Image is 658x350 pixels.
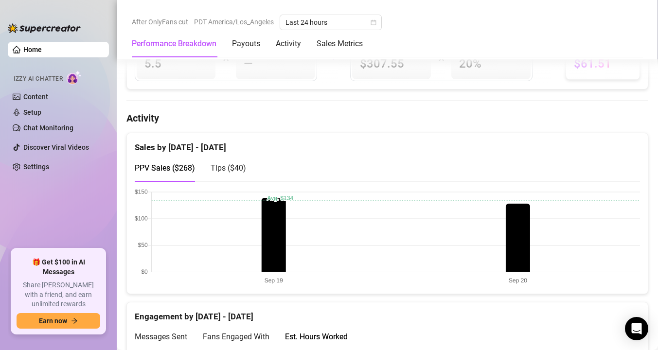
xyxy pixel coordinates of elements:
div: Engagement by [DATE] - [DATE] [135,302,640,323]
a: Content [23,93,48,101]
div: Performance Breakdown [132,38,216,50]
span: Fans Engaged With [203,332,269,341]
span: $61.51 [574,56,632,71]
a: Setup [23,108,41,116]
span: Share [PERSON_NAME] with a friend, and earn unlimited rewards [17,280,100,309]
h4: Activity [126,111,648,125]
span: 20 % [459,56,522,71]
img: logo-BBDzfeDw.svg [8,23,81,33]
span: 5.5 [144,56,208,71]
span: Last 24 hours [285,15,376,30]
span: PPV Sales ( $268 ) [135,163,195,173]
div: Est. Hours Worked [285,331,348,343]
div: Open Intercom Messenger [625,317,648,340]
span: — [244,56,253,71]
button: Earn nowarrow-right [17,313,100,329]
div: Payouts [232,38,260,50]
span: Earn now [39,317,67,325]
span: Messages Sent [135,332,187,341]
span: arrow-right [71,317,78,324]
a: Home [23,46,42,53]
div: Sales by [DATE] - [DATE] [135,133,640,154]
span: $307.55 [360,56,423,71]
span: Tips ( $40 ) [211,163,246,173]
span: 🎁 Get $100 in AI Messages [17,258,100,277]
a: Chat Monitoring [23,124,73,132]
span: PDT America/Los_Angeles [194,15,274,29]
div: Activity [276,38,301,50]
span: calendar [371,19,376,25]
span: After OnlyFans cut [132,15,188,29]
div: Sales Metrics [317,38,363,50]
span: Izzy AI Chatter [14,74,63,84]
a: Discover Viral Videos [23,143,89,151]
a: Settings [23,163,49,171]
img: AI Chatter [67,70,82,85]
